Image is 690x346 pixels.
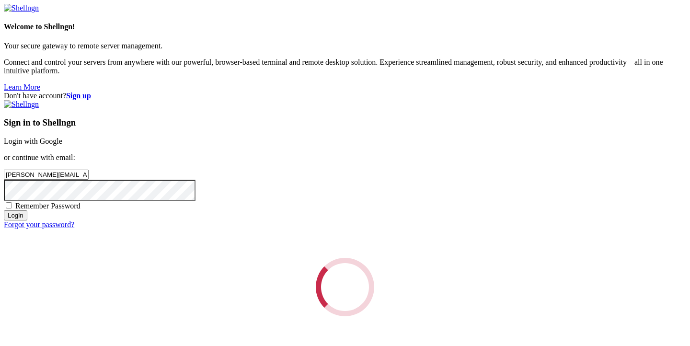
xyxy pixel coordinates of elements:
[4,92,686,100] div: Don't have account?
[4,170,89,180] input: Email address
[15,202,80,210] span: Remember Password
[4,153,686,162] p: or continue with email:
[4,117,686,128] h3: Sign in to Shellngn
[66,92,91,100] a: Sign up
[4,58,686,75] p: Connect and control your servers from anywhere with our powerful, browser-based terminal and remo...
[6,202,12,208] input: Remember Password
[4,100,39,109] img: Shellngn
[4,220,74,229] a: Forgot your password?
[316,258,374,316] div: Loading...
[4,23,686,31] h4: Welcome to Shellngn!
[4,137,62,145] a: Login with Google
[4,83,40,91] a: Learn More
[4,42,686,50] p: Your secure gateway to remote server management.
[4,4,39,12] img: Shellngn
[4,210,27,220] input: Login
